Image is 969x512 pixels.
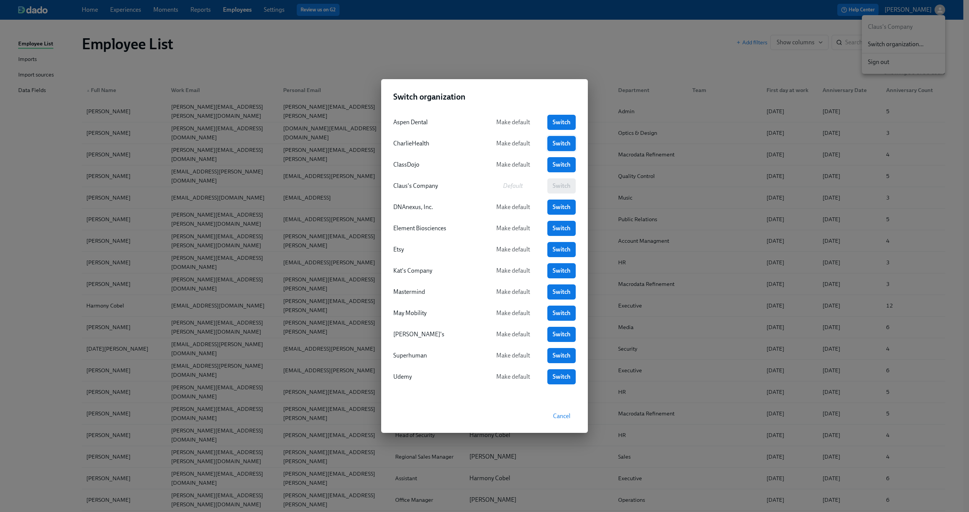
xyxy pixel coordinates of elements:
span: Switch [553,288,570,296]
button: Make default [484,348,541,363]
span: Switch [553,140,570,147]
button: Make default [484,221,541,236]
a: Switch [547,284,576,300]
span: Make default [490,161,536,169]
div: DNAnexus, Inc. [393,203,478,211]
div: Mastermind [393,288,478,296]
a: Switch [547,348,576,363]
a: Switch [547,306,576,321]
span: Switch [553,331,570,338]
a: Switch [547,200,576,215]
div: Udemy [393,373,478,381]
div: Element Biosciences [393,224,478,233]
span: Make default [490,140,536,147]
span: Make default [490,331,536,338]
span: Make default [490,267,536,275]
span: Switch [553,119,570,126]
a: Switch [547,157,576,172]
button: Make default [484,369,541,384]
span: Switch [553,225,570,232]
div: Aspen Dental [393,118,478,126]
span: Make default [490,288,536,296]
span: Switch [553,267,570,275]
button: Make default [484,200,541,215]
span: Cancel [553,412,570,420]
button: Make default [484,157,541,172]
span: Switch [553,309,570,317]
span: Make default [490,352,536,359]
div: May Mobility [393,309,478,317]
a: Switch [547,115,576,130]
button: Make default [484,306,541,321]
span: Make default [490,119,536,126]
div: Claus's Company [393,182,478,190]
a: Switch [547,136,576,151]
a: Switch [547,369,576,384]
span: Switch [553,352,570,359]
span: Make default [490,373,536,381]
h2: Switch organization [393,91,576,103]
span: Switch [553,246,570,253]
button: Cancel [548,409,576,424]
div: Superhuman [393,351,478,360]
span: Switch [553,373,570,381]
a: Switch [547,221,576,236]
a: Switch [547,242,576,257]
div: [PERSON_NAME]'s [393,330,478,339]
span: Make default [490,225,536,232]
button: Make default [484,327,541,342]
span: Switch [553,203,570,211]
span: Make default [490,309,536,317]
div: Kat's Company [393,267,478,275]
a: Switch [547,263,576,278]
button: Make default [484,263,541,278]
button: Make default [484,136,541,151]
div: CharlieHealth [393,139,478,148]
button: Make default [484,242,541,257]
span: Make default [490,246,536,253]
a: Switch [547,327,576,342]
span: Make default [490,203,536,211]
span: Switch [553,161,570,169]
div: ClassDojo [393,161,478,169]
button: Make default [484,115,541,130]
div: Etsy [393,245,478,254]
button: Make default [484,284,541,300]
